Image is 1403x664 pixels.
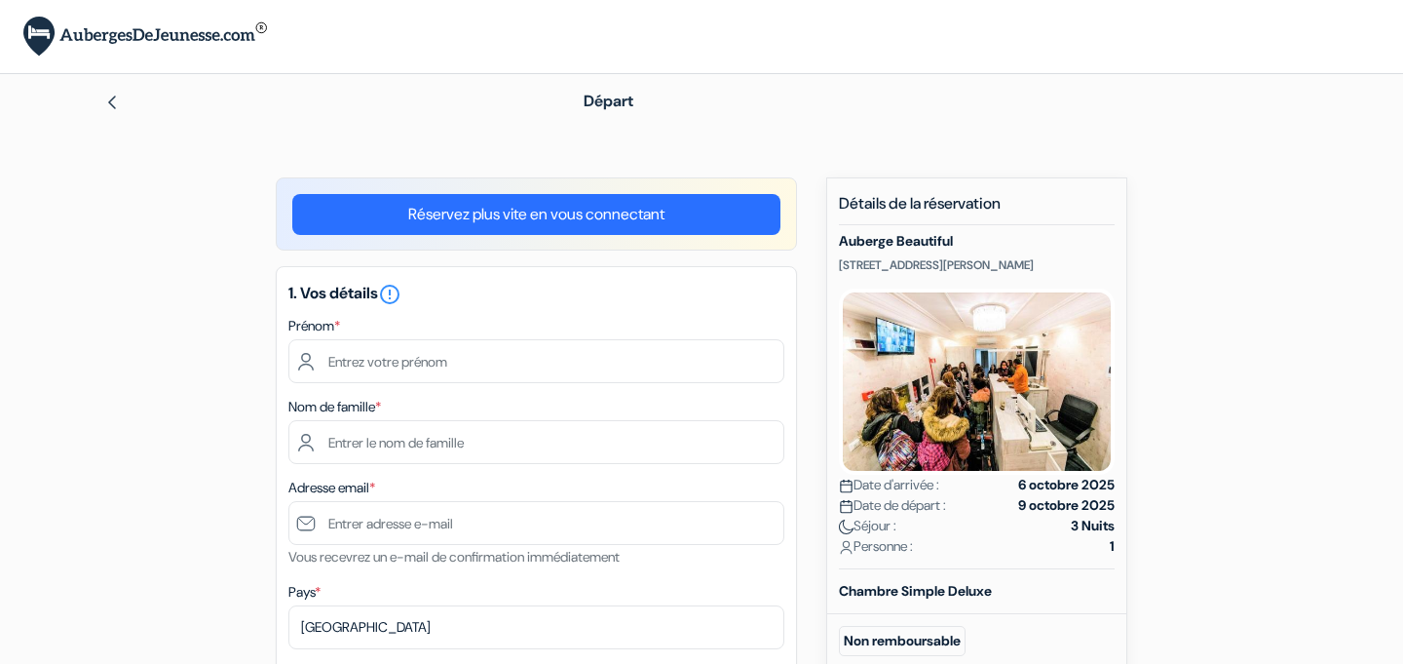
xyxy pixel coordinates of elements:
[378,283,401,303] a: error_outline
[839,499,853,514] img: calendar.svg
[1018,495,1115,516] strong: 9 octobre 2025
[288,397,381,417] label: Nom de famille
[104,95,120,110] img: left_arrow.svg
[584,91,633,111] span: Départ
[1110,536,1115,557] strong: 1
[839,540,853,555] img: user_icon.svg
[288,582,321,603] label: Pays
[288,548,620,566] small: Vous recevrez un e-mail de confirmation immédiatement
[288,316,340,336] label: Prénom
[839,194,1115,225] h5: Détails de la réservation
[288,420,784,464] input: Entrer le nom de famille
[839,520,853,534] img: moon.svg
[288,283,784,306] h5: 1. Vos détails
[23,17,267,57] img: AubergesDeJeunesse.com
[292,194,780,235] a: Réservez plus vite en vous connectant
[378,283,401,306] i: error_outline
[288,339,784,383] input: Entrez votre prénom
[839,479,853,493] img: calendar.svg
[839,626,966,656] small: Non remboursable
[1071,516,1115,536] strong: 3 Nuits
[839,536,913,557] span: Personne :
[839,495,946,516] span: Date de départ :
[839,475,939,495] span: Date d'arrivée :
[839,516,896,536] span: Séjour :
[288,478,375,498] label: Adresse email
[288,501,784,545] input: Entrer adresse e-mail
[839,582,992,600] b: Chambre Simple Deluxe
[839,233,1115,250] h5: Auberge Beautiful
[1018,475,1115,495] strong: 6 octobre 2025
[839,257,1115,273] p: [STREET_ADDRESS][PERSON_NAME]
